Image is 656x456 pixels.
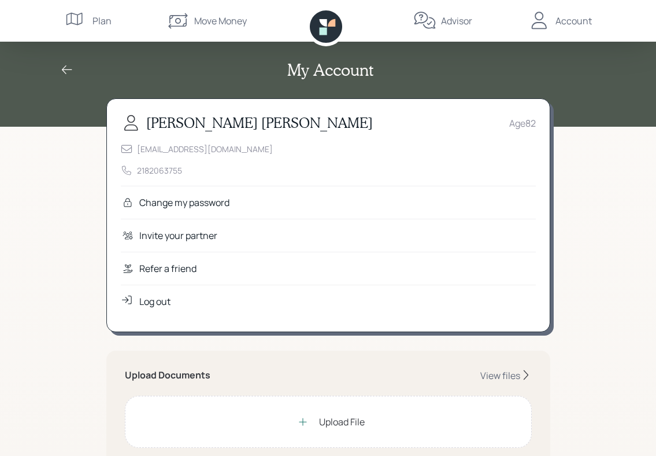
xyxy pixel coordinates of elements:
div: Upload File [319,415,365,429]
div: Log out [139,295,171,308]
h5: Upload Documents [125,370,210,381]
h2: My Account [287,60,373,80]
div: Plan [92,14,112,28]
div: Account [555,14,592,28]
div: View files [480,369,520,382]
div: Refer a friend [139,262,197,275]
div: Age 82 [509,116,536,130]
div: Change my password [139,196,229,209]
div: Invite your partner [139,229,217,242]
h3: [PERSON_NAME] [PERSON_NAME] [146,115,373,131]
div: [EMAIL_ADDRESS][DOMAIN_NAME] [137,143,273,155]
div: 2182063755 [137,164,182,176]
div: Move Money [194,14,247,28]
div: Advisor [441,14,472,28]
